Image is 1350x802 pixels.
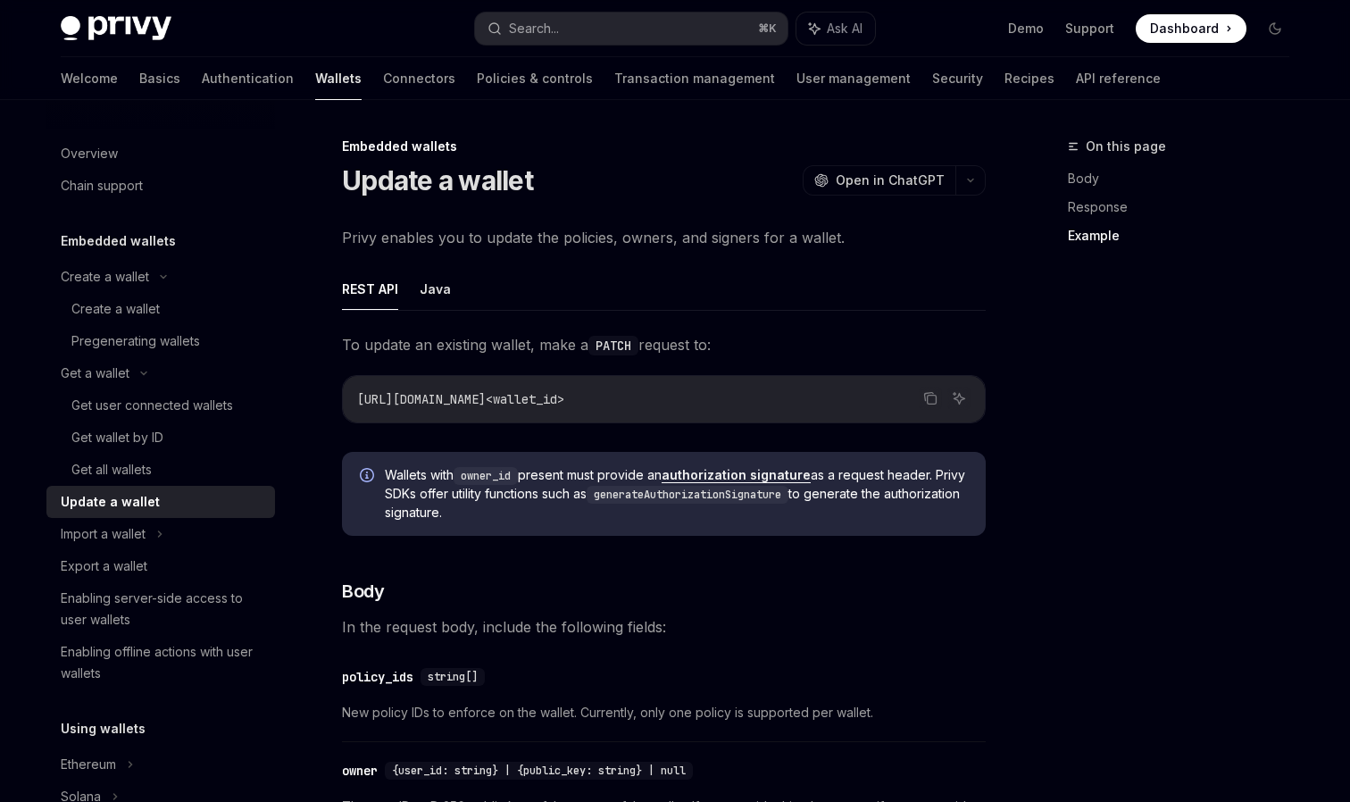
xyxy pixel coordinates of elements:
[385,466,968,522] span: Wallets with present must provide an as a request header. Privy SDKs offer utility functions such...
[61,143,118,164] div: Overview
[61,523,146,545] div: Import a wallet
[342,668,413,686] div: policy_ids
[61,556,147,577] div: Export a wallet
[46,582,275,636] a: Enabling server-side access to user wallets
[836,171,945,189] span: Open in ChatGPT
[61,641,264,684] div: Enabling offline actions with user wallets
[315,57,362,100] a: Wallets
[46,293,275,325] a: Create a wallet
[46,138,275,170] a: Overview
[1068,193,1304,221] a: Response
[509,18,559,39] div: Search...
[932,57,983,100] a: Security
[46,486,275,518] a: Update a wallet
[1068,164,1304,193] a: Body
[477,57,593,100] a: Policies & controls
[61,230,176,252] h5: Embedded wallets
[46,325,275,357] a: Pregenerating wallets
[360,468,378,486] svg: Info
[588,336,638,355] code: PATCH
[46,389,275,422] a: Get user connected wallets
[61,363,129,384] div: Get a wallet
[46,170,275,202] a: Chain support
[61,57,118,100] a: Welcome
[827,20,862,38] span: Ask AI
[61,16,171,41] img: dark logo
[61,175,143,196] div: Chain support
[1065,20,1114,38] a: Support
[1261,14,1289,43] button: Toggle dark mode
[71,427,163,448] div: Get wallet by ID
[46,454,275,486] a: Get all wallets
[796,57,911,100] a: User management
[342,762,378,780] div: owner
[1004,57,1054,100] a: Recipes
[342,164,533,196] h1: Update a wallet
[475,13,787,45] button: Search...⌘K
[1008,20,1044,38] a: Demo
[46,422,275,454] a: Get wallet by ID
[662,467,811,483] a: authorization signature
[357,391,564,407] span: [URL][DOMAIN_NAME]<wallet_id>
[342,225,986,250] span: Privy enables you to update the policies, owners, and signers for a wallet.
[383,57,455,100] a: Connectors
[71,459,152,480] div: Get all wallets
[587,486,788,504] code: generateAuthorizationSignature
[758,21,777,36] span: ⌘ K
[342,579,384,604] span: Body
[342,614,986,639] span: In the request body, include the following fields:
[61,718,146,739] h5: Using wallets
[202,57,294,100] a: Authentication
[392,764,686,778] span: {user_id: string} | {public_key: string} | null
[342,332,986,357] span: To update an existing wallet, make a request to:
[1076,57,1161,100] a: API reference
[1068,221,1304,250] a: Example
[614,57,775,100] a: Transaction management
[61,491,160,513] div: Update a wallet
[71,395,233,416] div: Get user connected wallets
[947,387,971,410] button: Ask AI
[796,13,875,45] button: Ask AI
[342,268,398,310] button: REST API
[342,138,986,155] div: Embedded wallets
[71,298,160,320] div: Create a wallet
[342,702,986,723] span: New policy IDs to enforce on the wallet. Currently, only one policy is supported per wallet.
[61,588,264,631] div: Enabling server-side access to user wallets
[919,387,942,410] button: Copy the contents from the code block
[61,754,116,775] div: Ethereum
[1136,14,1246,43] a: Dashboard
[139,57,180,100] a: Basics
[454,467,518,485] code: owner_id
[428,670,478,684] span: string[]
[803,165,955,196] button: Open in ChatGPT
[420,268,451,310] button: Java
[1086,136,1166,157] span: On this page
[1150,20,1219,38] span: Dashboard
[61,266,149,288] div: Create a wallet
[46,550,275,582] a: Export a wallet
[71,330,200,352] div: Pregenerating wallets
[46,636,275,689] a: Enabling offline actions with user wallets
